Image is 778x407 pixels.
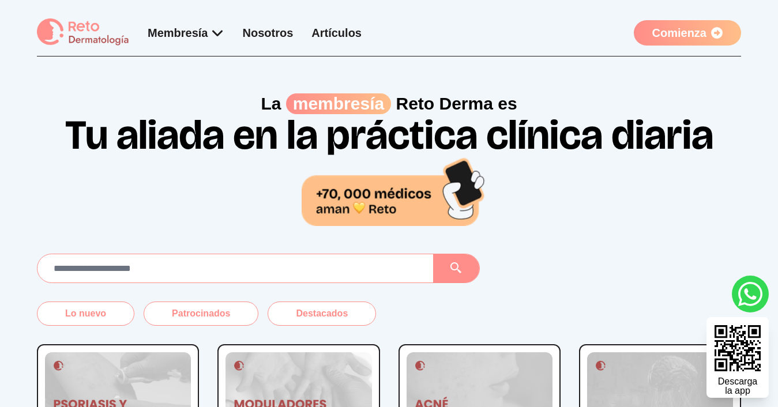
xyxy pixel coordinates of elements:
[37,18,129,47] img: logo Reto dermatología
[144,302,258,326] button: Patrocinados
[243,27,294,39] a: Nosotros
[311,27,362,39] a: Artículos
[37,93,741,114] p: La Reto Derma es
[732,276,769,312] a: whatsapp button
[37,114,741,225] h1: Tu aliada en la práctica clínica diaria
[148,25,224,41] div: Membresía
[302,156,486,225] img: 70,000 médicos aman Reto
[634,20,741,46] a: Comienza
[718,377,757,395] div: Descarga la app
[37,302,134,326] button: Lo nuevo
[286,93,391,114] span: membresía
[268,302,376,326] button: Destacados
